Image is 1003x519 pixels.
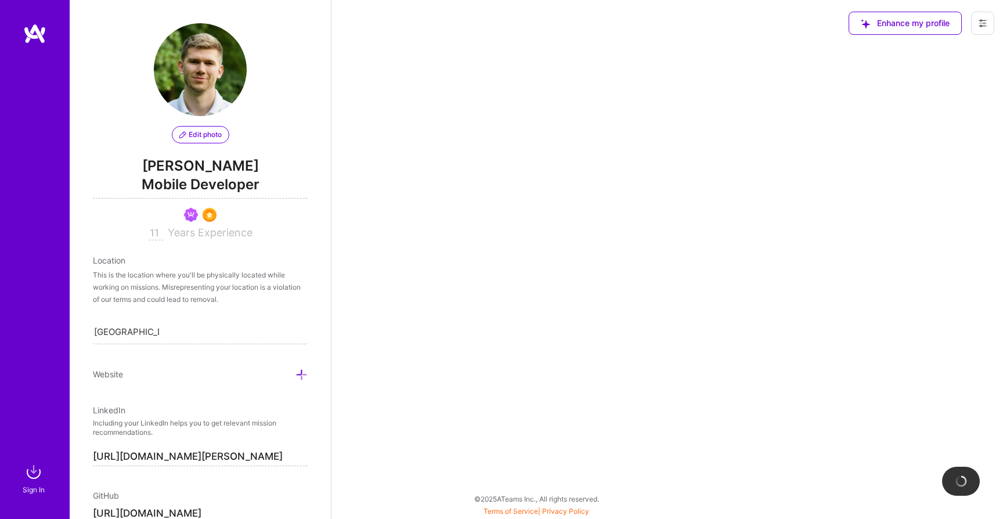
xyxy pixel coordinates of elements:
[22,460,45,484] img: sign in
[542,507,589,516] a: Privacy Policy
[484,507,589,516] span: |
[93,254,308,266] div: Location
[203,208,217,222] img: SelectionTeam
[154,23,247,116] img: User Avatar
[93,419,308,438] p: Including your LinkedIn helps you to get relevant mission recommendations.
[172,126,229,143] button: Edit photo
[93,175,308,199] span: Mobile Developer
[24,460,45,496] a: sign inSign In
[93,269,308,305] div: This is the location where you'll be physically located while working on missions. Misrepresentin...
[93,157,308,175] span: [PERSON_NAME]
[23,23,46,44] img: logo
[93,369,123,379] span: Website
[179,129,222,140] span: Edit photo
[954,474,968,488] img: loading
[23,484,45,496] div: Sign In
[70,484,1003,513] div: © 2025 ATeams Inc., All rights reserved.
[93,405,125,415] span: LinkedIn
[179,131,186,138] i: icon PencilPurple
[168,226,252,239] span: Years Experience
[93,491,119,500] span: GitHub
[184,208,198,222] img: Been on Mission
[149,226,163,240] input: XX
[484,507,538,516] a: Terms of Service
